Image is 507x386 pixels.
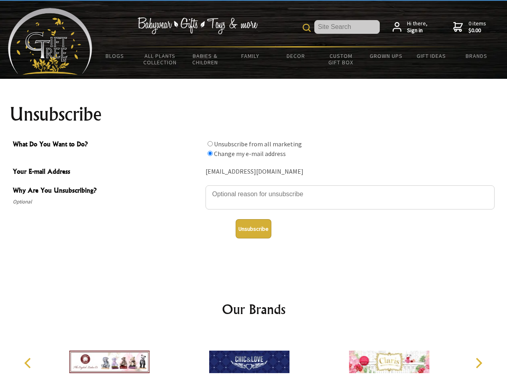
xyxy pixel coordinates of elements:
[409,47,454,64] a: Gift Ideas
[214,150,286,158] label: Change my e-mail address
[468,20,486,34] span: 0 items
[273,47,318,64] a: Decor
[92,47,138,64] a: BLOGS
[318,47,364,71] a: Custom Gift Box
[228,47,273,64] a: Family
[13,197,202,207] span: Optional
[208,151,213,156] input: What Do You Want to Do?
[13,185,202,197] span: Why Are You Unsubscribing?
[206,166,495,178] div: [EMAIL_ADDRESS][DOMAIN_NAME]
[314,20,380,34] input: Site Search
[20,354,38,372] button: Previous
[407,20,428,34] span: Hi there,
[10,105,498,124] h1: Unsubscribe
[468,27,486,34] strong: $0.00
[208,141,213,146] input: What Do You Want to Do?
[303,24,311,32] img: product search
[13,166,202,178] span: Your E-mail Address
[8,8,92,75] img: Babyware - Gifts - Toys and more...
[453,20,486,34] a: 0 items$0.00
[393,20,428,34] a: Hi there,Sign in
[407,27,428,34] strong: Sign in
[363,47,409,64] a: Grown Ups
[137,17,258,34] img: Babywear - Gifts - Toys & more
[13,139,202,151] span: What Do You Want to Do?
[206,185,495,209] textarea: Why Are You Unsubscribing?
[454,47,499,64] a: Brands
[16,300,491,319] h2: Our Brands
[236,219,271,238] button: Unsubscribe
[470,354,487,372] button: Next
[214,140,302,148] label: Unsubscribe from all marketing
[138,47,183,71] a: All Plants Collection
[183,47,228,71] a: Babies & Children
